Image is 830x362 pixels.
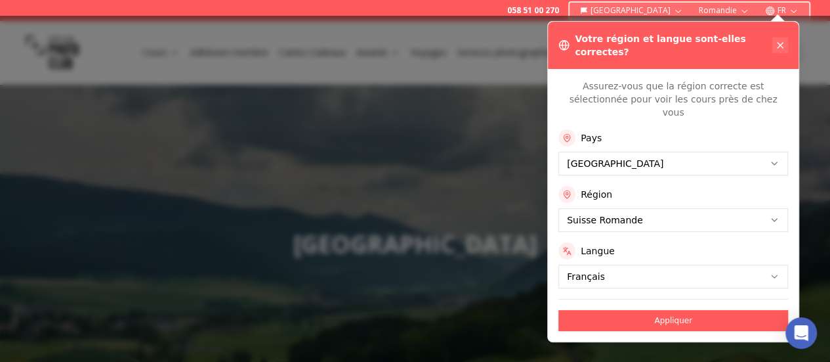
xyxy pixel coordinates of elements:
[581,131,602,145] label: Pays
[581,188,612,201] label: Région
[785,317,817,349] div: Open Intercom Messenger
[558,79,788,119] p: Assurez-vous que la région correcte est sélectionnée pour voir les cours près de chez vous
[575,3,688,18] button: [GEOGRAPHIC_DATA]
[760,3,804,18] button: FR
[558,310,788,331] button: Appliquer
[581,244,615,258] label: Langue
[575,32,772,58] h3: Votre région et langue sont-elles correctes?
[507,5,559,16] a: 058 51 00 270
[694,3,755,18] button: Romandie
